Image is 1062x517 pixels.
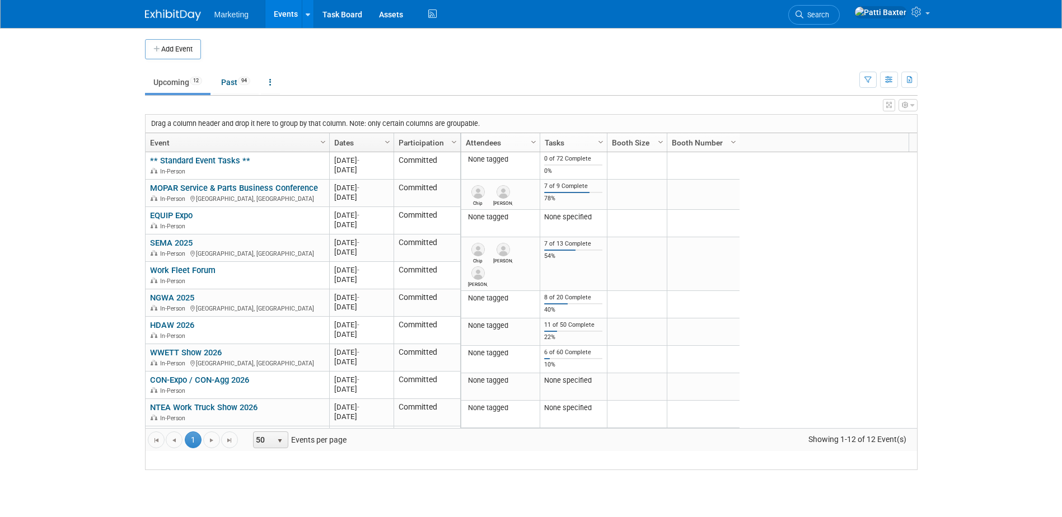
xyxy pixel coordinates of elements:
[450,138,459,147] span: Column Settings
[544,195,602,203] div: 78%
[544,182,602,190] div: 7 of 9 Complete
[544,167,602,175] div: 0%
[334,165,389,175] div: [DATE]
[394,344,460,372] td: Committed
[151,332,157,338] img: In-Person Event
[254,432,273,448] span: 50
[151,415,157,420] img: In-Person Event
[317,133,329,150] a: Column Settings
[788,5,840,25] a: Search
[334,156,389,165] div: [DATE]
[357,184,359,192] span: -
[160,305,189,312] span: In-Person
[357,321,359,329] span: -
[238,431,358,448] span: Events per page
[471,185,485,199] img: Chip Jones
[152,436,161,445] span: Go to the first page
[448,133,460,150] a: Column Settings
[544,403,602,412] div: None specified
[383,138,392,147] span: Column Settings
[160,278,189,285] span: In-Person
[465,321,535,330] div: None tagged
[319,138,328,147] span: Column Settings
[151,387,157,393] img: In-Person Event
[394,372,460,399] td: Committed
[334,220,389,229] div: [DATE]
[150,248,324,258] div: [GEOGRAPHIC_DATA], [GEOGRAPHIC_DATA]
[729,138,738,147] span: Column Settings
[225,436,234,445] span: Go to the last page
[214,10,249,19] span: Marketing
[213,72,259,93] a: Past94
[544,306,602,314] div: 40%
[394,234,460,262] td: Committed
[471,266,485,280] img: Christopher Love
[334,210,389,220] div: [DATE]
[334,347,389,357] div: [DATE]
[334,183,389,192] div: [DATE]
[544,361,602,369] div: 10%
[160,168,189,175] span: In-Person
[334,192,389,202] div: [DATE]
[672,133,732,152] a: Booth Number
[612,133,659,152] a: Booth Size
[465,155,535,164] div: None tagged
[394,399,460,426] td: Committed
[471,243,485,256] img: Chip Jones
[150,375,249,385] a: CON-Expo / CON-Agg 2026
[544,321,602,329] div: 11 of 50 Complete
[394,262,460,289] td: Committed
[465,403,535,412] div: None tagged
[656,138,665,147] span: Column Settings
[394,152,460,180] td: Committed
[334,320,389,330] div: [DATE]
[145,39,201,59] button: Add Event
[394,207,460,234] td: Committed
[334,357,389,366] div: [DATE]
[544,252,602,260] div: 54%
[468,199,488,206] div: Chip Jones
[146,115,917,133] div: Drag a column header and drop it here to group by that column. Note: only certain columns are gro...
[151,223,157,228] img: In-Person Event
[150,303,324,313] div: [GEOGRAPHIC_DATA], [GEOGRAPHIC_DATA]
[527,133,540,150] a: Column Settings
[145,10,201,21] img: ExhibitDay
[150,238,193,248] a: SEMA 2025
[544,213,602,222] div: None specified
[798,431,916,447] span: Showing 1-12 of 12 Event(s)
[394,317,460,344] td: Committed
[468,256,488,264] div: Chip Jones
[150,194,324,203] div: [GEOGRAPHIC_DATA], [GEOGRAPHIC_DATA]
[334,133,386,152] a: Dates
[497,185,510,199] img: Dean Strathman
[595,133,607,150] a: Column Settings
[544,155,602,163] div: 0 of 72 Complete
[357,375,359,384] span: -
[334,302,389,312] div: [DATE]
[596,138,605,147] span: Column Settings
[160,223,189,230] span: In-Person
[150,320,194,330] a: HDAW 2026
[544,349,602,356] div: 6 of 60 Complete
[466,133,532,152] a: Attendees
[150,347,222,358] a: WWETT Show 2026
[544,294,602,302] div: 8 of 20 Complete
[544,333,602,341] div: 22%
[150,183,318,193] a: MOPAR Service & Parts Business Conference
[544,376,602,385] div: None specified
[221,431,238,448] a: Go to the last page
[399,133,453,152] a: Participation
[151,305,157,311] img: In-Person Event
[394,426,460,454] td: Committed
[275,436,284,445] span: select
[465,294,535,303] div: None tagged
[394,289,460,317] td: Committed
[394,180,460,207] td: Committed
[160,360,189,367] span: In-Person
[334,238,389,247] div: [DATE]
[334,375,389,384] div: [DATE]
[493,199,513,206] div: Dean Strathman
[150,156,250,166] a: ** Standard Event Tasks **
[151,168,157,173] img: In-Person Event
[334,247,389,257] div: [DATE]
